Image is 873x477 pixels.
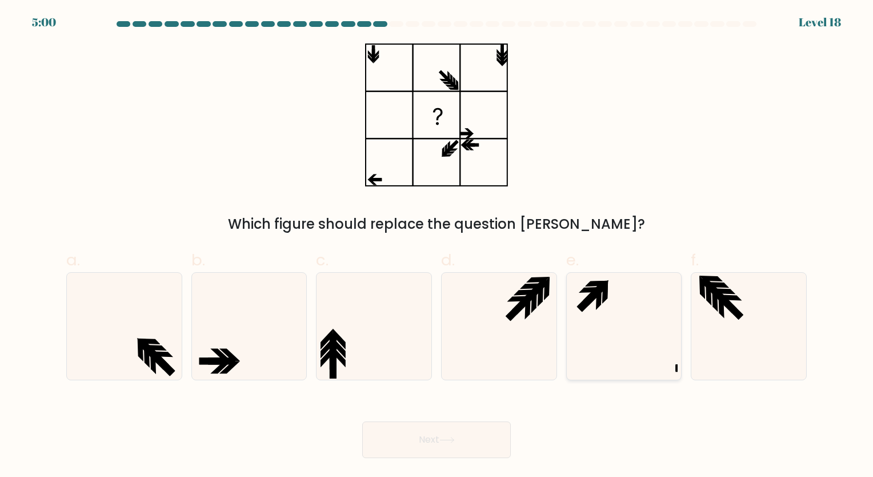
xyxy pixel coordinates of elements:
span: e. [566,249,579,271]
span: f. [691,249,699,271]
button: Next [362,422,511,458]
div: Which figure should replace the question [PERSON_NAME]? [73,214,800,234]
span: a. [66,249,80,271]
div: 5:00 [32,14,56,31]
span: d. [441,249,455,271]
span: c. [316,249,329,271]
span: b. [191,249,205,271]
div: Level 18 [799,14,841,31]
